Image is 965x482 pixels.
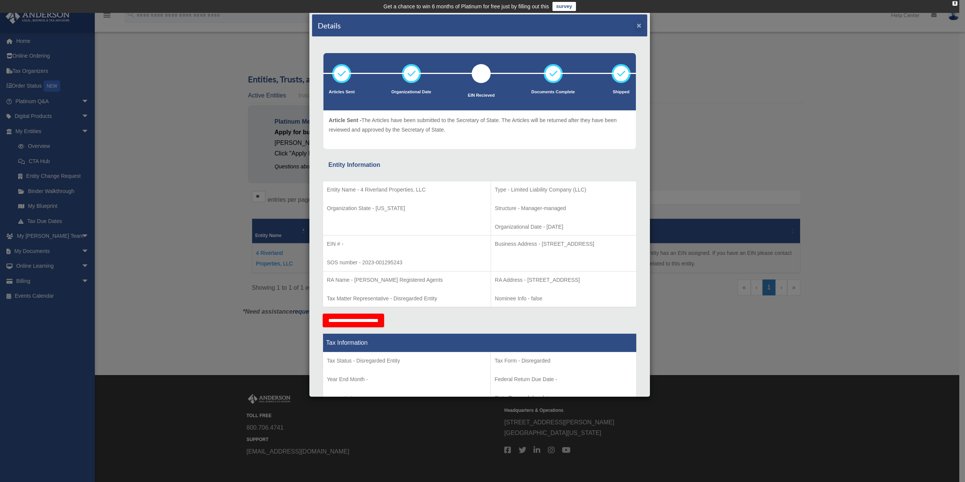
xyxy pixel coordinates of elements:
[328,160,631,170] div: Entity Information
[327,204,487,213] p: Organization State - [US_STATE]
[383,2,549,11] div: Get a chance to win 6 months of Platinum for free just by filling out this
[323,352,491,408] td: Tax Period Type -
[327,275,487,285] p: RA Name - [PERSON_NAME] Registered Agents
[327,239,487,249] p: EIN # -
[495,222,632,232] p: Organizational Date - [DATE]
[494,375,632,384] p: Federal Return Due Date -
[495,204,632,213] p: Structure - Manager-managed
[494,356,632,366] p: Tax Form - Disregarded
[637,21,642,29] button: ×
[495,294,632,303] p: Nominee Info - false
[468,92,495,99] p: EIN Recieved
[327,375,486,384] p: Year End Month -
[327,294,487,303] p: Tax Matter Representative - Disregarded Entity
[494,393,632,403] p: State Renewal due date -
[952,1,957,6] div: close
[612,88,631,96] p: Shipped
[318,20,341,31] h4: Details
[323,334,637,352] th: Tax Information
[329,88,355,96] p: Articles Sent
[329,116,631,134] p: The Articles have been submitted to the Secretary of State. The Articles will be returned after t...
[495,239,632,249] p: Business Address - [STREET_ADDRESS]
[329,117,361,123] span: Article Sent -
[531,88,575,96] p: Documents Complete
[327,258,487,267] p: SOS number - 2023-001295243
[391,88,431,96] p: Organizational Date
[552,2,576,11] a: survey
[327,185,487,195] p: Entity Name - 4 Riverland Properties, LLC
[495,185,632,195] p: Type - Limited Liability Company (LLC)
[495,275,632,285] p: RA Address - [STREET_ADDRESS]
[327,356,486,366] p: Tax Status - Disregarded Entity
